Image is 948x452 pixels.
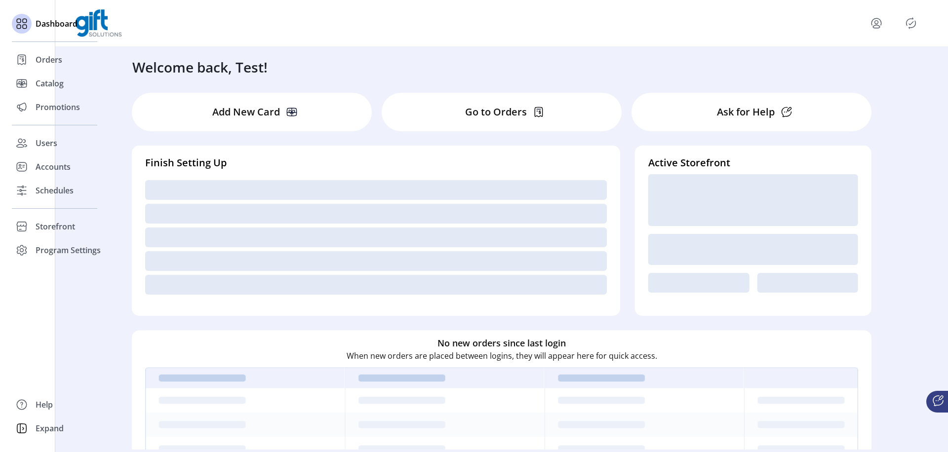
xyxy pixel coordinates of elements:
span: Promotions [36,101,80,113]
h3: Welcome back, Test! [132,57,268,77]
span: Users [36,137,57,149]
button: Publisher Panel [903,15,919,31]
img: logo [75,9,122,37]
span: Dashboard [36,18,78,30]
h6: No new orders since last login [437,337,566,350]
span: Program Settings [36,244,101,256]
h4: Active Storefront [648,155,858,170]
p: Ask for Help [717,105,775,119]
h4: Finish Setting Up [145,155,607,170]
p: When new orders are placed between logins, they will appear here for quick access. [347,350,657,362]
p: Go to Orders [465,105,527,119]
span: Orders [36,54,62,66]
span: Schedules [36,185,74,196]
span: Storefront [36,221,75,232]
button: menu [869,15,884,31]
span: Catalog [36,77,64,89]
span: Accounts [36,161,71,173]
span: Help [36,399,53,411]
p: Add New Card [212,105,280,119]
span: Expand [36,422,64,434]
